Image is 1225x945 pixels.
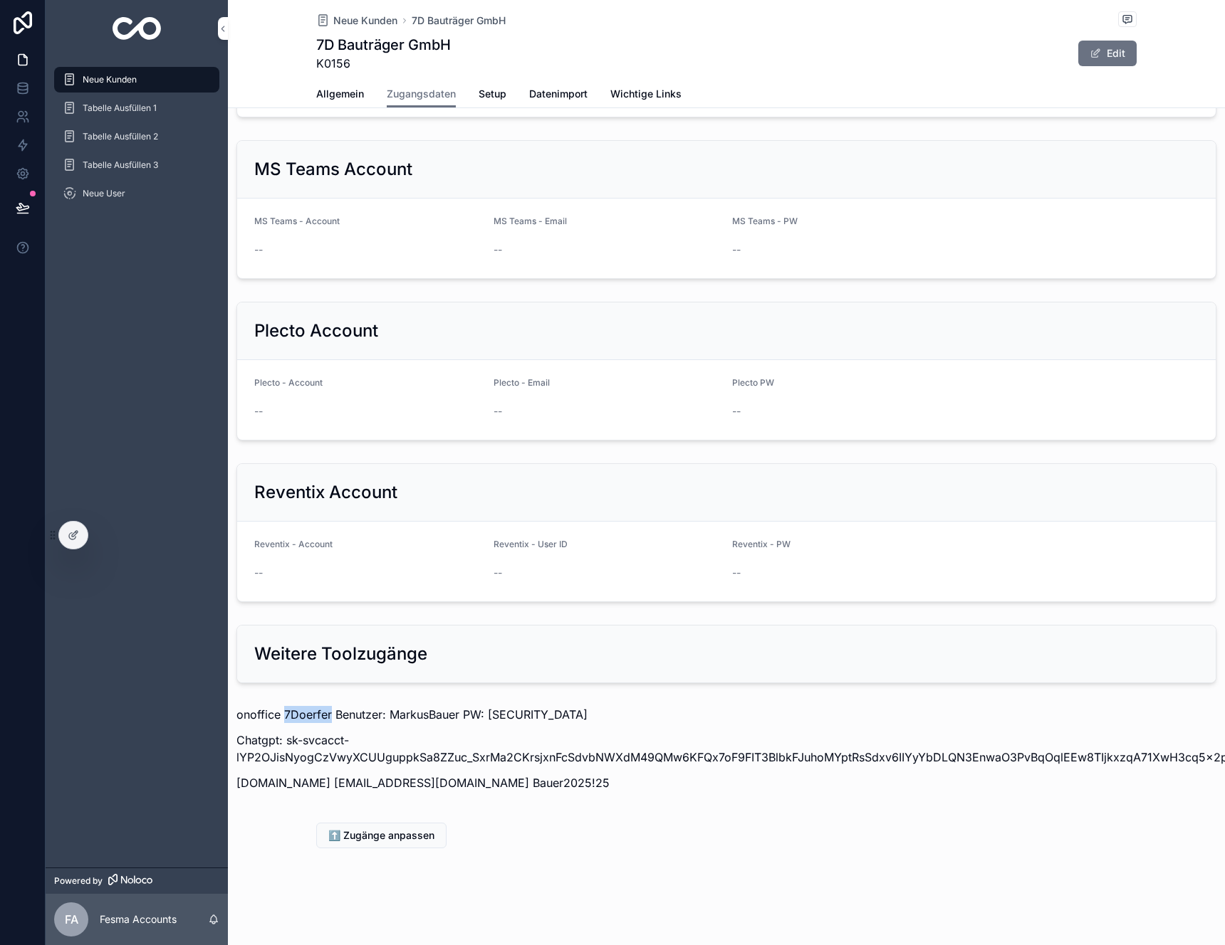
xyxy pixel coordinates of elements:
[100,912,177,926] p: Fesma Accounts
[254,216,340,226] span: MS Teams - Account
[54,875,103,887] span: Powered by
[387,87,456,101] span: Zugangsdaten
[46,57,228,225] div: scrollable content
[479,81,506,110] a: Setup
[65,911,78,928] span: FA
[316,35,451,55] h1: 7D Bauträger GmbH
[83,131,158,142] span: Tabelle Ausfüllen 2
[494,566,502,580] span: --
[236,706,1216,723] p: onoffice 7Doerfer Benutzer: MarkusBauer PW: [SECURITY_DATA]
[113,17,162,40] img: App logo
[732,243,741,257] span: --
[732,216,798,226] span: MS Teams - PW
[54,124,219,149] a: Tabelle Ausfüllen 2
[387,81,456,108] a: Zugangsdaten
[46,867,228,894] a: Powered by
[83,74,137,85] span: Neue Kunden
[254,404,263,418] span: --
[732,404,741,418] span: --
[83,159,158,171] span: Tabelle Ausfüllen 3
[412,14,506,28] a: 7D Bauträger GmbH
[529,87,588,101] span: Datenimport
[54,152,219,178] a: Tabelle Ausfüllen 3
[83,188,125,199] span: Neue User
[254,481,397,504] h2: Reventix Account
[316,823,447,848] button: ⬆️ Zugänge anpassen
[316,81,364,110] a: Allgemein
[236,774,1216,791] p: [DOMAIN_NAME] [EMAIL_ADDRESS][DOMAIN_NAME] Bauer2025!25
[316,14,397,28] a: Neue Kunden
[254,320,378,342] h2: Plecto Account
[254,243,263,257] span: --
[333,14,397,28] span: Neue Kunden
[494,404,502,418] span: --
[494,539,568,549] span: Reventix - User ID
[494,243,502,257] span: --
[254,566,263,580] span: --
[254,377,323,388] span: Plecto - Account
[236,732,1216,766] p: Chatgpt: sk-svcacct-lYP2OJisNyogCzVwyXCUUguppkSa8ZZuc_SxrMa2CKrsjxnFcSdvbNWXdM49QMw6KFQx7oF9FIT3B...
[316,55,451,72] span: K0156
[316,87,364,101] span: Allgemein
[732,539,791,549] span: Reventix - PW
[479,87,506,101] span: Setup
[1078,41,1137,66] button: Edit
[83,102,157,114] span: Tabelle Ausfüllen 1
[54,181,219,206] a: Neue User
[254,158,412,181] h2: MS Teams Account
[610,87,682,101] span: Wichtige Links
[328,828,434,843] span: ⬆️ Zugänge anpassen
[732,377,774,388] span: Plecto PW
[732,566,741,580] span: --
[529,81,588,110] a: Datenimport
[54,95,219,121] a: Tabelle Ausfüllen 1
[610,81,682,110] a: Wichtige Links
[494,377,550,388] span: Plecto - Email
[494,216,567,226] span: MS Teams - Email
[254,643,427,665] h2: Weitere Toolzugänge
[54,67,219,93] a: Neue Kunden
[254,539,333,549] span: Reventix - Account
